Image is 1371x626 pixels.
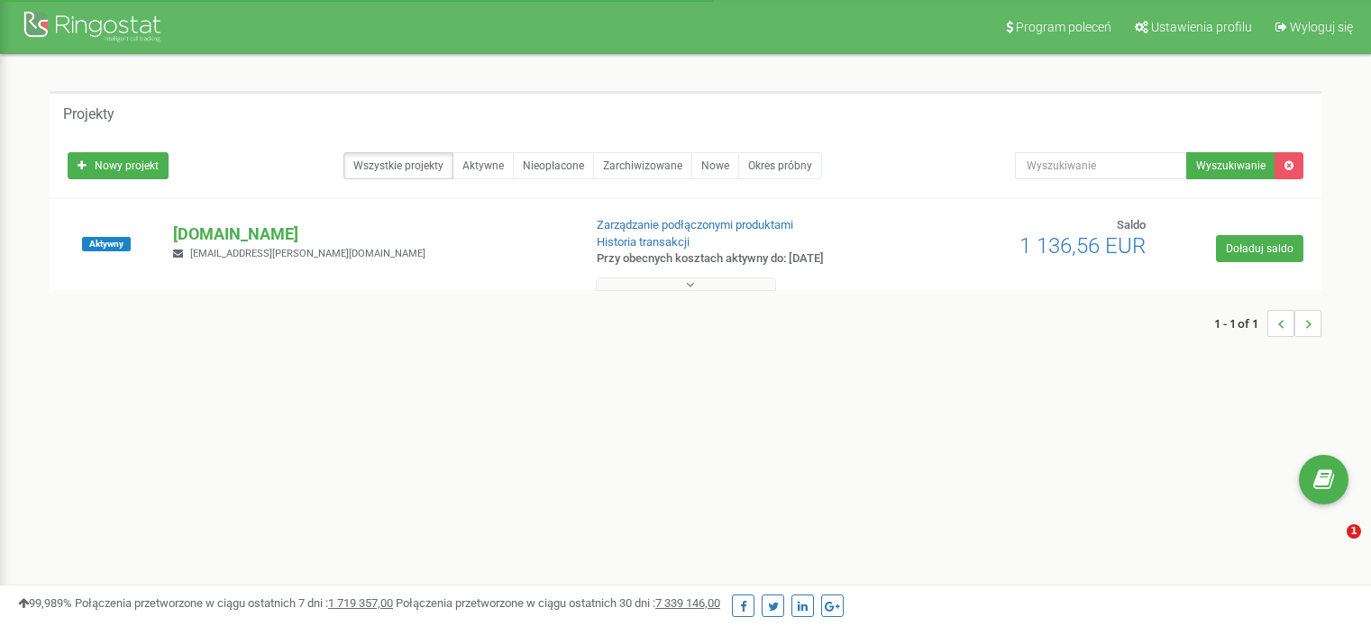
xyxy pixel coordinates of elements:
span: Wyloguj się [1290,20,1353,34]
u: 1 719 357,00 [328,596,393,610]
button: Wyszukiwanie [1186,152,1275,179]
a: Doładuj saldo [1216,235,1303,262]
iframe: Intercom live chat [1310,524,1353,567]
span: Aktywny [82,237,131,251]
span: Saldo [1117,218,1146,231]
a: Aktywne [452,152,514,179]
a: Nowy projekt [68,152,169,179]
a: Okres próbny [738,152,822,179]
span: 99,989% [18,596,72,610]
a: Nowe [691,152,739,179]
a: Wszystkie projekty [343,152,453,179]
span: Ustawienia profilu [1151,20,1252,34]
p: Przy obecnych kosztach aktywny do: [DATE] [597,250,885,268]
span: Połączenia przetworzone w ciągu ostatnich 30 dni : [396,596,720,610]
a: Historia transakcji [597,235,690,249]
span: Połączenia przetworzone w ciągu ostatnich 7 dni : [75,596,393,610]
h5: Projekty [63,106,114,122]
input: Wyszukiwanie [1015,152,1187,179]
span: 1 [1347,524,1361,539]
a: Zarządzanie podłączonymi produktami [597,218,793,231]
span: 1 136,56 EUR [1019,233,1146,259]
span: [EMAIL_ADDRESS][PERSON_NAME][DOMAIN_NAME] [190,248,425,259]
span: Program poleceń [1016,20,1111,34]
p: [DOMAIN_NAME] [173,222,567,246]
a: Nieopłacone [513,152,594,179]
u: 7 339 146,00 [655,596,720,610]
span: 1 - 1 of 1 [1214,310,1267,337]
nav: ... [1214,292,1321,355]
a: Zarchiwizowane [593,152,692,179]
